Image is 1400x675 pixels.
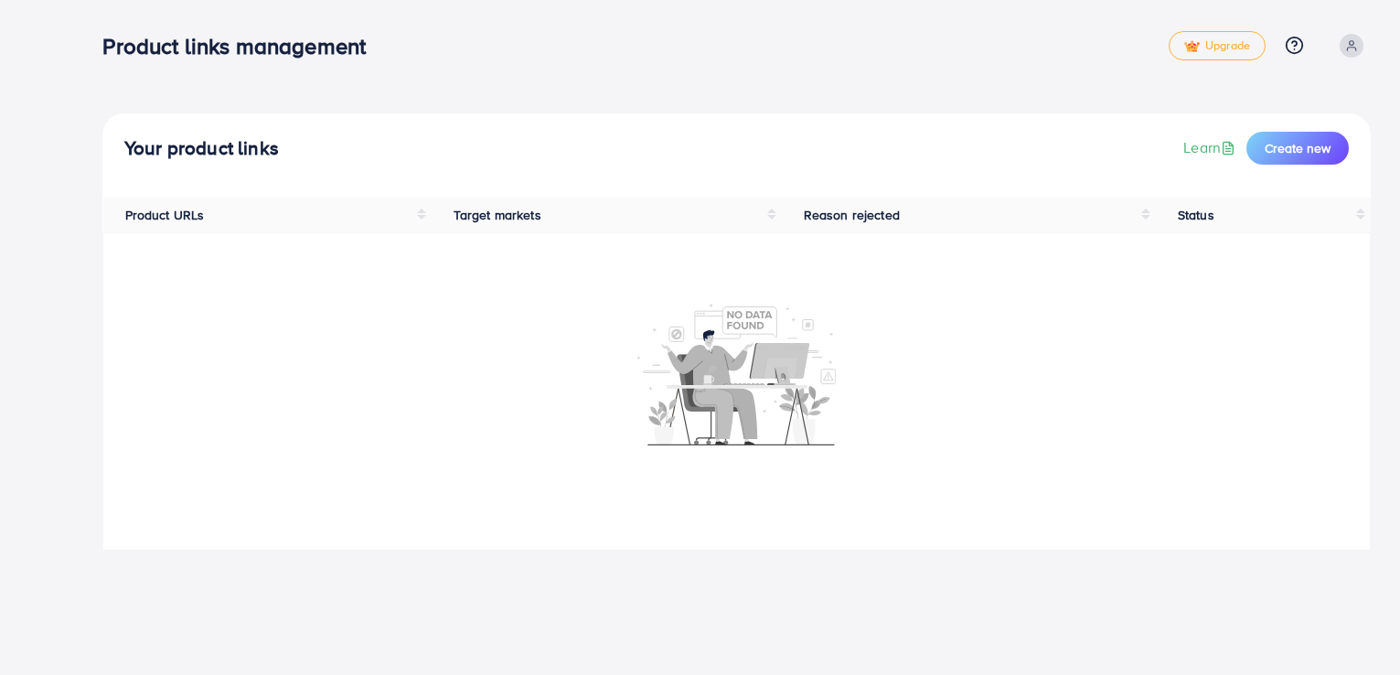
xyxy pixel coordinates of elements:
span: Product URLs [125,206,205,224]
span: Target markets [454,206,540,224]
h4: Your product links [124,137,279,160]
h3: Product links management [102,33,380,59]
a: Learn [1183,137,1239,158]
a: tickUpgrade [1169,31,1266,60]
img: tick [1184,40,1200,53]
button: Create new [1246,132,1349,165]
span: Reason rejected [804,206,900,224]
span: Status [1178,206,1214,224]
span: Upgrade [1184,39,1250,53]
img: No account [637,302,837,445]
span: Create new [1265,139,1331,157]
